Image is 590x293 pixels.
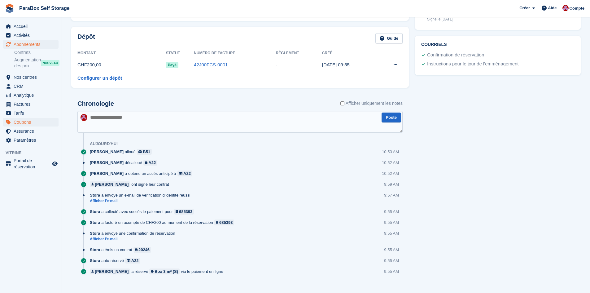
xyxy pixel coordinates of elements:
th: Statut [166,48,194,58]
a: 42J00FCS-0001 [194,62,228,67]
span: Abonnements [14,40,51,49]
a: menu [3,73,59,82]
div: a obtenu un accès anticipé à [90,171,195,176]
span: Stora [90,258,100,264]
h2: Dépôt [77,33,95,43]
div: 685393 [179,209,192,215]
div: 9:55 AM [384,247,399,253]
span: Assurance [14,127,51,135]
div: 9:55 AM [384,209,399,215]
div: 9:59 AM [384,181,399,187]
a: A22 [177,171,192,176]
div: 10:52 AM [382,171,399,176]
a: 20246 [133,247,151,253]
img: stora-icon-8386f47178a22dfd0bd8f6a31ec36ba5ce8667c1dd55bd0f319d3a0aa187defe.svg [5,4,14,13]
div: 685393 [219,220,233,225]
div: a envoyé une confirmation de réservation [90,230,178,236]
span: Payé [166,62,178,68]
div: 9:55 AM [384,220,399,225]
div: [PERSON_NAME] [95,181,129,187]
a: A22 [143,160,157,166]
span: Créer [519,5,530,11]
a: A22 [125,258,140,264]
a: menu [3,82,59,91]
span: [PERSON_NAME] [90,149,124,155]
span: Analytique [14,91,51,100]
a: Configurer un dépôt [77,75,122,82]
div: Confirmation de réservation [427,51,484,59]
span: Augmentation des prix [14,57,41,69]
a: 685393 [214,220,234,225]
a: Box 3 m² (S) [149,269,180,274]
div: a réservé via le paiement en ligne [90,269,226,274]
th: Règlement [276,48,322,58]
div: 10:53 AM [382,149,399,155]
div: Aujourd'hui [90,141,118,146]
th: Numéro de facture [194,48,276,58]
span: Stora [90,230,100,236]
img: Yan Grandjean [562,5,569,11]
th: Créé [322,48,377,58]
span: Coupons [14,118,51,127]
span: Paramètres [14,136,51,144]
a: menu [3,136,59,144]
span: Vitrine [6,150,62,156]
div: désalloué [90,160,160,166]
h2: Courriels [421,42,575,47]
a: menu [3,100,59,109]
span: Stora [90,192,100,198]
div: A22 [131,258,139,264]
div: a émis un contrat [90,247,154,253]
div: 9:55 AM [384,230,399,236]
div: a collecté avec succès le paiement pour [90,209,197,215]
a: 685393 [174,209,194,215]
a: menu [3,31,59,40]
span: Nos centres [14,73,51,82]
a: ParaBox Self Storage [17,3,72,13]
button: Poste [382,113,401,123]
a: Boutique d'aperçu [51,160,59,167]
div: NOUVEAU [41,60,59,66]
a: [PERSON_NAME] [90,269,130,274]
img: Yan Grandjean [81,114,87,121]
span: Compte [570,5,584,11]
a: menu [3,40,59,49]
label: Afficher uniquement les notes [340,100,403,107]
td: CHF200,00 [77,58,166,72]
span: [PERSON_NAME] [90,160,124,166]
span: Factures [14,100,51,109]
a: menu [3,109,59,118]
td: - [276,58,322,72]
div: auto-réservé [90,258,143,264]
div: 10:52 AM [382,160,399,166]
div: 9:55 AM [384,269,399,274]
span: Accueil [14,22,51,31]
div: 9:57 AM [384,192,399,198]
div: Instructions pour le jour de l'emménagement [427,60,519,68]
div: a envoyé un e-mail de vérification d'identité réussi [90,192,193,198]
a: menu [3,22,59,31]
span: CRM [14,82,51,91]
a: [PERSON_NAME] [90,181,130,187]
div: ont signé leur contrat [90,181,172,187]
span: Stora [90,220,100,225]
div: Signé le [DATE] [427,16,511,22]
span: Tarifs [14,109,51,118]
div: alloué [90,149,155,155]
a: Afficher l'e-mail [90,198,193,204]
a: Guide [375,33,403,43]
a: Augmentation des prix NOUVEAU [14,57,59,69]
div: 9:55 AM [384,258,399,264]
time: 2025-08-12 07:55:07 UTC [322,62,350,67]
div: a facturé un acompte de CHF200 au moment de la réservation [90,220,237,225]
span: Stora [90,209,100,215]
a: menu [3,118,59,127]
span: Portail de réservation [14,158,51,170]
div: A22 [183,171,191,176]
div: 20246 [138,247,150,253]
div: [PERSON_NAME] [95,269,129,274]
div: Box 3 m² (S) [155,269,178,274]
a: menu [3,91,59,100]
div: A22 [148,160,156,166]
a: Afficher l'e-mail [90,237,178,242]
